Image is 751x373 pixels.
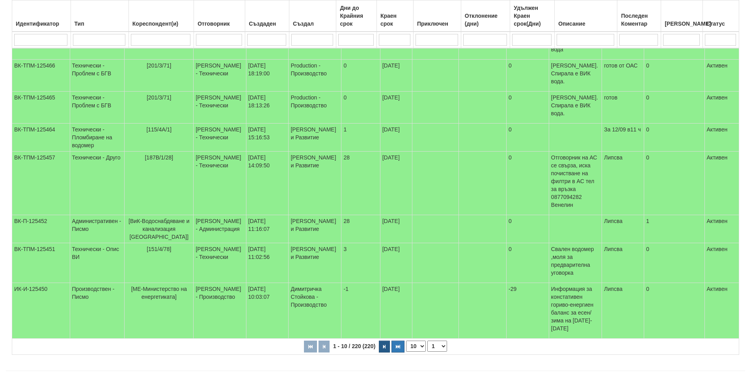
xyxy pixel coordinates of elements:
[644,92,704,124] td: 0
[604,218,622,224] span: Липсва
[507,243,549,283] td: 0
[661,0,703,32] th: Брой Файлове: No sort applied, activate to apply an ascending sort
[380,92,412,124] td: [DATE]
[289,152,341,215] td: [PERSON_NAME] и Развитие
[289,283,341,339] td: Димитричка Стойкова - Производство
[604,246,622,252] span: Липсва
[376,0,413,32] th: Краен срок: No sort applied, activate to apply an ascending sort
[510,0,555,32] th: Удължен Краен срок(Дни): No sort applied, activate to apply an ascending sort
[343,246,347,252] span: 3
[704,215,739,243] td: Активен
[343,286,348,292] span: -1
[70,243,125,283] td: Технически - Опис ВИ
[246,152,289,215] td: [DATE] 14:09:50
[147,62,171,69] span: [201/3/71]
[131,286,187,300] span: [МЕ-Министерство на енергетиката]
[70,60,125,92] td: Технически - Проблем с БГВ
[551,285,600,332] p: Информация за констативен гориво-енергиен баланс за есен/зима на [DATE]-[DATE]
[705,18,737,29] div: Статус
[338,2,375,29] div: Дни до Крайния срок
[14,18,69,29] div: Идентификатор
[73,18,127,29] div: Тип
[12,0,71,32] th: Идентификатор: No sort applied, activate to apply an ascending sort
[380,60,412,92] td: [DATE]
[331,343,377,349] span: 1 - 10 / 220 (220)
[343,94,347,101] span: 0
[704,283,739,339] td: Активен
[247,18,287,29] div: Създаден
[704,243,739,283] td: Активен
[343,218,350,224] span: 28
[194,283,246,339] td: [PERSON_NAME] - Производство
[704,92,739,124] td: Активен
[413,0,461,32] th: Приключен: No sort applied, activate to apply an ascending sort
[380,283,412,339] td: [DATE]
[644,243,704,283] td: 0
[12,215,70,243] td: ВК-П-125452
[507,124,549,152] td: 0
[507,60,549,92] td: 0
[463,10,508,29] div: Отклонение (дни)
[619,10,659,29] div: Последен Коментар
[194,92,246,124] td: [PERSON_NAME] - Технически
[644,124,704,152] td: 0
[507,283,549,339] td: -29
[704,124,739,152] td: Активен
[70,283,125,339] td: Производствен - Писмо
[194,215,246,243] td: [PERSON_NAME] - Администрация
[617,0,661,32] th: Последен Коментар: No sort applied, activate to apply an ascending sort
[512,2,552,29] div: Удължен Краен срок(Дни)
[289,0,336,32] th: Създал: No sort applied, activate to apply an ascending sort
[71,0,129,32] th: Тип: No sort applied, activate to apply an ascending sort
[246,60,289,92] td: [DATE] 18:19:00
[291,18,334,29] div: Създал
[12,60,70,92] td: ВК-ТПМ-125466
[246,124,289,152] td: [DATE] 15:16:53
[703,0,739,32] th: Статус: No sort applied, activate to apply an ascending sort
[380,152,412,215] td: [DATE]
[406,341,426,352] select: Брой редове на страница
[555,0,617,32] th: Описание: No sort applied, activate to apply an ascending sort
[289,124,341,152] td: [PERSON_NAME] и Развитие
[336,0,377,32] th: Дни до Крайния срок: No sort applied, activate to apply an ascending sort
[304,341,317,352] button: Първа страница
[380,243,412,283] td: [DATE]
[507,215,549,243] td: 0
[289,60,341,92] td: Production - Производство
[604,126,641,133] span: За 12/09 в11 ч
[380,124,412,152] td: [DATE]
[12,124,70,152] td: ВК-ТПМ-125464
[391,341,404,352] button: Последна страница
[604,62,637,69] span: готов от ОАС
[461,0,510,32] th: Отклонение (дни): No sort applied, activate to apply an ascending sort
[194,152,246,215] td: [PERSON_NAME] - Технически
[194,243,246,283] td: [PERSON_NAME] - Технически
[70,124,125,152] td: Технически - Пломбиране на водомер
[289,243,341,283] td: [PERSON_NAME] и Развитие
[246,243,289,283] td: [DATE] 11:02:56
[12,243,70,283] td: ВК-ТПМ-125451
[147,246,171,252] span: [151/4/78]
[379,10,411,29] div: Краен срок
[604,286,622,292] span: Липсва
[319,341,330,352] button: Предишна страница
[70,152,125,215] td: Технически - Друго
[663,18,700,29] div: [PERSON_NAME]
[644,60,704,92] td: 0
[245,0,289,32] th: Създаден: No sort applied, activate to apply an ascending sort
[551,245,600,277] p: Свален водомер ,моля за предварителна уговорка
[604,94,617,101] span: готов
[246,215,289,243] td: [DATE] 11:16:07
[12,152,70,215] td: ВК-ТПМ-125457
[416,18,459,29] div: Приключен
[246,283,289,339] td: [DATE] 10:03:07
[704,60,739,92] td: Активен
[379,341,390,352] button: Следваща страница
[12,283,70,339] td: ИК-И-125450
[557,18,615,29] div: Описание
[343,62,347,69] span: 0
[194,0,245,32] th: Отговорник: No sort applied, activate to apply an ascending sort
[146,126,171,133] span: [115/4А/1]
[70,215,125,243] td: Административен - Писмо
[194,124,246,152] td: [PERSON_NAME] - Технически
